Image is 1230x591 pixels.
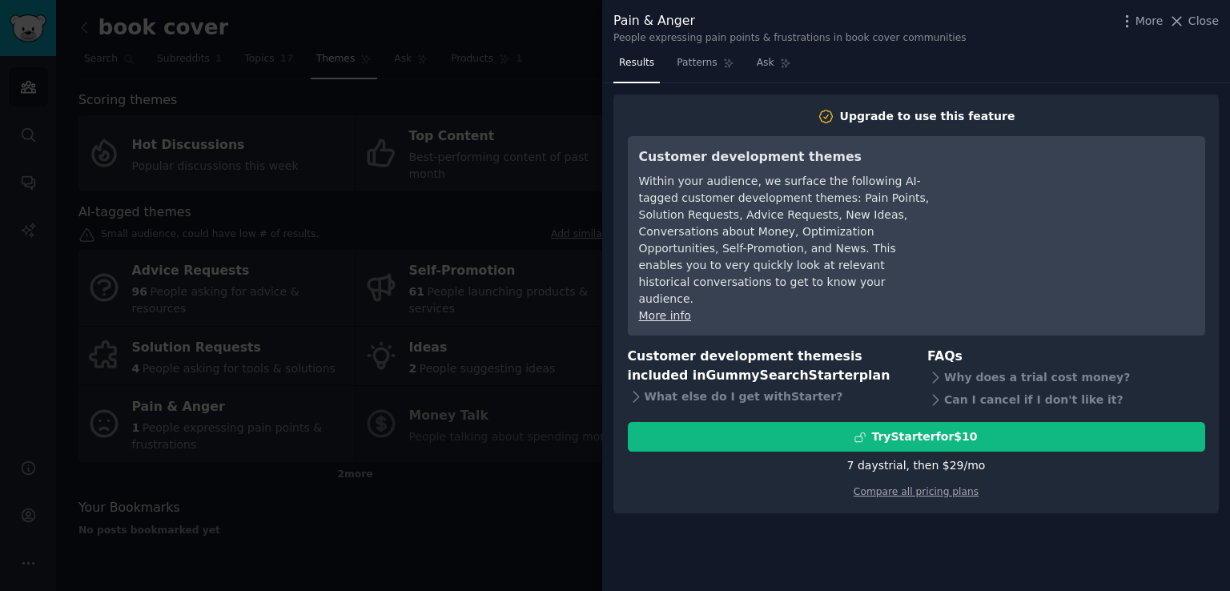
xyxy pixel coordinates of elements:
[639,309,691,322] a: More info
[954,147,1194,267] iframe: YouTube video player
[705,368,858,383] span: GummySearch Starter
[1168,13,1219,30] button: Close
[613,50,660,83] a: Results
[847,457,986,474] div: 7 days trial, then $ 29 /mo
[677,56,717,70] span: Patterns
[613,11,967,31] div: Pain & Anger
[1119,13,1164,30] button: More
[1188,13,1219,30] span: Close
[751,50,797,83] a: Ask
[619,56,654,70] span: Results
[671,50,739,83] a: Patterns
[927,388,1205,411] div: Can I cancel if I don't like it?
[613,31,967,46] div: People expressing pain points & frustrations in book cover communities
[927,347,1205,367] h3: FAQs
[757,56,774,70] span: Ask
[639,147,931,167] h3: Customer development themes
[927,366,1205,388] div: Why does a trial cost money?
[628,422,1205,452] button: TryStarterfor$10
[628,386,906,408] div: What else do I get with Starter ?
[628,347,906,386] h3: Customer development themes is included in plan
[871,428,977,445] div: Try Starter for $10
[854,486,979,497] a: Compare all pricing plans
[639,173,931,308] div: Within your audience, we surface the following AI-tagged customer development themes: Pain Points...
[1136,13,1164,30] span: More
[840,108,1015,125] div: Upgrade to use this feature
